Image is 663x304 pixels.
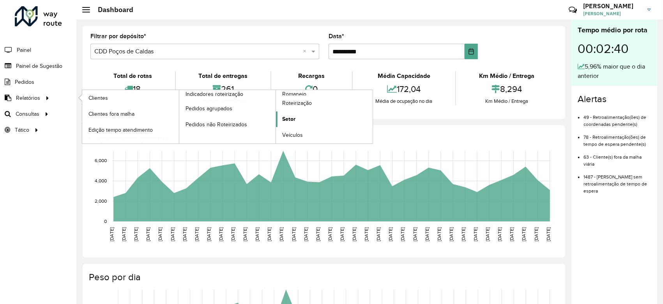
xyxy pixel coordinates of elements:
[578,94,651,105] h4: Alertas
[179,117,276,132] a: Pedidos não Roteirizados
[104,219,107,224] text: 0
[121,227,126,241] text: [DATE]
[578,35,651,62] div: 00:02:40
[458,81,555,97] div: 8,294
[273,71,350,81] div: Recargas
[412,227,417,241] text: [DATE]
[465,44,478,59] button: Choose Date
[276,95,373,111] a: Roteirização
[564,2,581,18] a: Contato Rápido
[534,227,539,241] text: [DATE]
[461,227,466,241] text: [DATE]
[583,10,642,17] span: [PERSON_NAME]
[186,104,232,113] span: Pedidos agrupados
[458,71,555,81] div: Km Médio / Entrega
[88,126,153,134] span: Edição tempo atendimento
[291,227,296,241] text: [DATE]
[400,227,405,241] text: [DATE]
[473,227,478,241] text: [DATE]
[158,227,163,241] text: [DATE]
[182,227,187,241] text: [DATE]
[583,148,651,168] li: 63 - Cliente(s) fora da malha viária
[276,127,373,143] a: Veículos
[355,97,454,105] div: Média de ocupação no dia
[230,227,235,241] text: [DATE]
[82,106,179,122] a: Clientes fora malha
[95,158,107,163] text: 6,000
[546,227,551,241] text: [DATE]
[133,227,138,241] text: [DATE]
[194,227,199,241] text: [DATE]
[170,227,175,241] text: [DATE]
[282,99,312,107] span: Roteirização
[95,198,107,203] text: 2,000
[583,2,642,10] h3: [PERSON_NAME]
[267,227,272,241] text: [DATE]
[242,227,248,241] text: [DATE]
[218,227,223,241] text: [DATE]
[578,62,651,81] div: 5,96% maior que o dia anterior
[92,71,173,81] div: Total de rotas
[88,110,134,118] span: Clientes fora malha
[82,90,179,106] a: Clientes
[16,62,62,70] span: Painel de Sugestão
[583,108,651,128] li: 49 - Retroalimentação(ões) de coordenadas pendente(s)
[355,81,454,97] div: 172,04
[90,32,146,41] label: Filtrar por depósito
[276,111,373,127] a: Setor
[95,178,107,183] text: 4,000
[458,97,555,105] div: Km Médio / Entrega
[352,227,357,241] text: [DATE]
[437,227,442,241] text: [DATE]
[82,90,276,143] a: Indicadores roteirização
[303,47,309,56] span: Clear all
[178,81,269,97] div: 261
[92,81,173,97] div: 18
[522,227,527,241] text: [DATE]
[16,110,39,118] span: Consultas
[497,227,502,241] text: [DATE]
[16,94,40,102] span: Relatórios
[315,227,320,241] text: [DATE]
[282,115,295,123] span: Setor
[282,90,306,98] span: Romaneio
[178,71,269,81] div: Total de entregas
[186,90,243,98] span: Indicadores roteirização
[339,227,345,241] text: [DATE]
[509,227,514,241] text: [DATE]
[15,126,29,134] span: Tático
[583,128,651,148] li: 78 - Retroalimentação(ões) de tempo de espera pendente(s)
[578,25,651,35] div: Tempo médio por rota
[109,227,114,241] text: [DATE]
[179,90,373,143] a: Romaneio
[449,227,454,241] text: [DATE]
[364,227,369,241] text: [DATE]
[355,71,454,81] div: Média Capacidade
[82,122,179,138] a: Edição tempo atendimento
[145,227,150,241] text: [DATE]
[303,227,308,241] text: [DATE]
[89,272,557,283] h4: Peso por dia
[255,227,260,241] text: [DATE]
[583,168,651,194] li: 1487 - [PERSON_NAME] sem retroalimentação de tempo de espera
[329,32,344,41] label: Data
[376,227,381,241] text: [DATE]
[327,227,332,241] text: [DATE]
[88,94,108,102] span: Clientes
[90,5,133,14] h2: Dashboard
[206,227,211,241] text: [DATE]
[424,227,430,241] text: [DATE]
[17,46,31,54] span: Painel
[186,120,247,129] span: Pedidos não Roteirizados
[282,131,303,139] span: Veículos
[388,227,393,241] text: [DATE]
[273,81,350,97] div: 0
[485,227,490,241] text: [DATE]
[15,78,34,86] span: Pedidos
[279,227,284,241] text: [DATE]
[179,101,276,116] a: Pedidos agrupados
